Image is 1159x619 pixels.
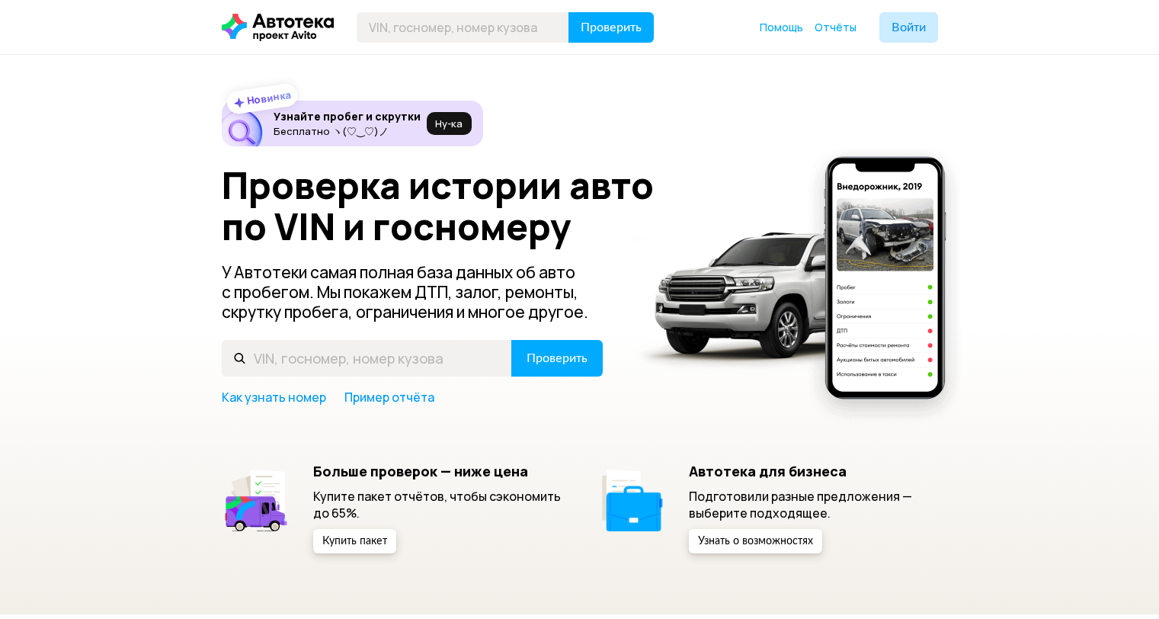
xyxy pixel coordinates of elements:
[222,165,677,247] h1: Проверка истории авто по VIN и госномеру
[760,20,803,34] span: Помощь
[357,12,569,43] input: VIN, госномер, номер кузова
[222,340,512,377] input: VIN, госномер, номер кузова
[892,21,926,34] span: Войти
[698,536,813,547] span: Узнать о возможностях
[689,463,938,479] h5: Автотека для бизнеса
[511,340,603,377] button: Проверить
[245,88,292,107] strong: Новинка
[879,12,938,43] button: Войти
[274,110,421,123] h6: Узнайте пробег и скрутки
[274,125,421,137] p: Бесплатно ヽ(♡‿♡)ノ
[689,488,938,521] p: Подготовили разные предложения — выберите подходящее.
[344,389,434,406] a: Пример отчёта
[222,262,604,322] p: У Автотеки самая полная база данных об авто с пробегом. Мы покажем ДТП, залог, ремонты, скрутку п...
[581,21,642,34] span: Проверить
[322,536,387,547] span: Купить пакет
[815,20,856,34] span: Отчёты
[313,529,396,553] button: Купить пакет
[815,20,856,35] a: Отчёты
[222,389,326,406] a: Как узнать номер
[527,352,588,364] span: Проверить
[568,12,654,43] button: Проверить
[689,529,822,553] button: Узнать о возможностях
[435,117,463,130] span: Ну‑ка
[313,463,562,479] h5: Больше проверок — ниже цена
[760,20,803,35] a: Помощь
[313,488,562,521] p: Купите пакет отчётов, чтобы сэкономить до 65%.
